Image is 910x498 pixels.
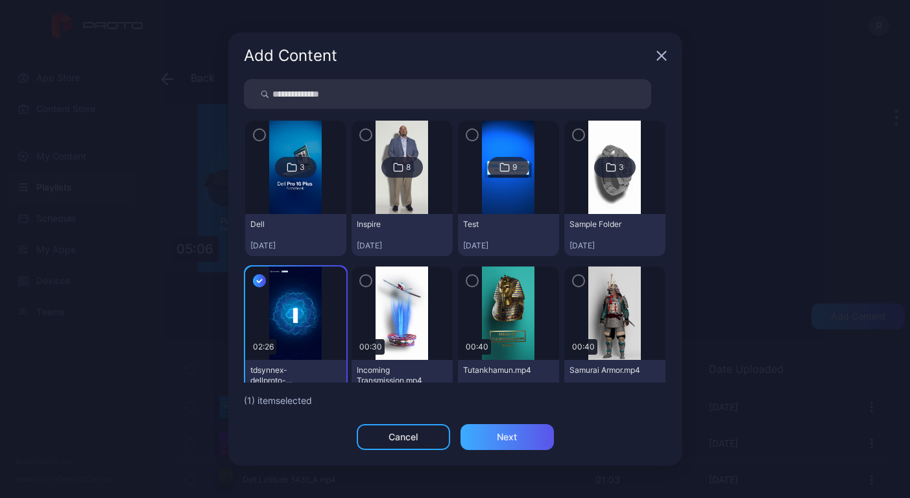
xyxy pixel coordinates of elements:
[357,339,385,355] div: 00:30
[619,162,624,172] div: 3
[357,241,448,251] div: [DATE]
[244,393,667,409] div: ( 1 ) item selected
[357,365,428,386] div: Incoming Transmission.mp4
[244,48,651,64] div: Add Content
[463,241,554,251] div: [DATE]
[463,339,491,355] div: 00:40
[389,432,418,442] div: Cancel
[300,162,305,172] div: 3
[250,219,322,230] div: Dell
[357,219,428,230] div: Inspire
[569,365,641,375] div: Samurai Armor.mp4
[569,241,660,251] div: [DATE]
[497,432,517,442] div: Next
[250,241,341,251] div: [DATE]
[569,339,597,355] div: 00:40
[461,424,554,450] button: Next
[406,162,411,172] div: 8
[357,424,450,450] button: Cancel
[569,219,641,230] div: Sample Folder
[512,162,517,172] div: 9
[250,365,322,386] div: tdsynnex-dellproto-vertical_v03.mp4
[463,219,534,230] div: Test
[250,339,276,355] div: 02:26
[463,365,534,375] div: Tutankhamun.mp4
